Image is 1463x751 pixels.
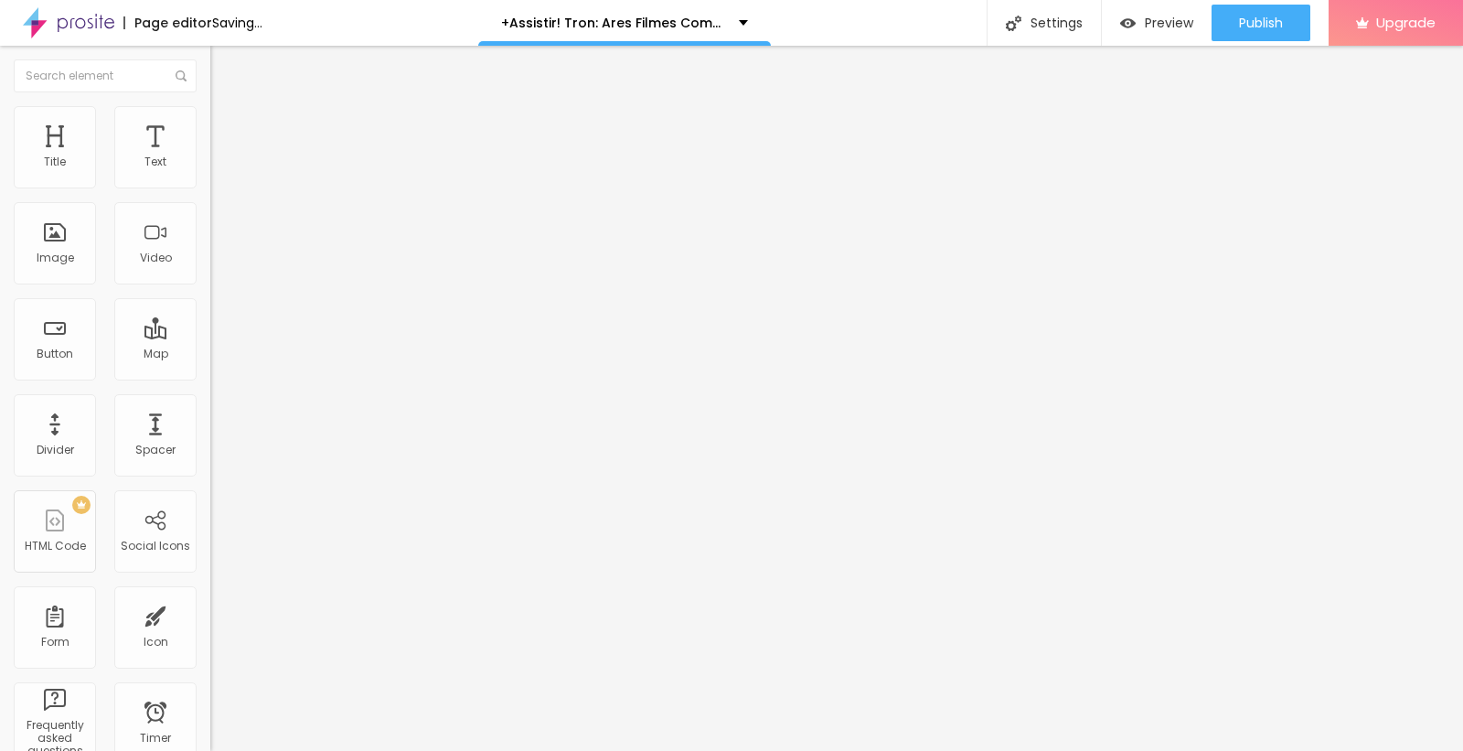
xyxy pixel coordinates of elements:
div: Spacer [135,444,176,456]
button: Preview [1102,5,1212,41]
input: Search element [14,59,197,92]
span: Preview [1145,16,1193,30]
div: Title [44,156,66,168]
div: Text [144,156,166,168]
div: HTML Code [25,540,86,553]
button: Publish [1212,5,1310,41]
div: Social Icons [121,540,190,553]
div: Form [41,636,69,649]
div: Map [144,348,168,360]
div: Page editor [123,16,212,29]
div: Button [37,348,73,360]
div: Timer [140,732,171,745]
div: Divider [37,444,74,456]
span: Upgrade [1376,15,1436,30]
div: Video [140,252,172,264]
img: view-1.svg [1120,16,1136,31]
iframe: Editor [210,46,1463,751]
span: Publish [1239,16,1283,30]
img: Icone [176,70,187,81]
div: Saving... [212,16,262,29]
div: Image [37,252,74,264]
p: +Assistir! Tron: Ares Filmes Completo Dublado em Português [501,16,725,29]
img: Icone [1006,16,1021,31]
div: Icon [144,636,168,649]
